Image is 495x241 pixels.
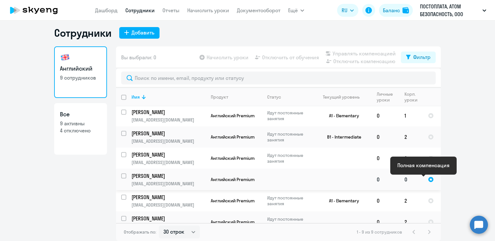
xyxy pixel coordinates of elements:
h1: Сотрудники [54,26,112,39]
div: Имя [131,94,205,100]
a: [PERSON_NAME] [131,215,205,222]
a: [PERSON_NAME] [131,172,205,179]
p: Идут постоянные занятия [267,152,311,164]
a: [PERSON_NAME] [131,151,205,158]
a: Дашборд [95,7,118,14]
button: ПОСТОПЛАТА, АТОМ БЕЗОПАСНОСТЬ, ООО [417,3,490,18]
button: Балансbalance [379,4,413,17]
button: Фильтр [401,52,436,63]
div: Статус [267,94,311,100]
p: [PERSON_NAME] [131,215,204,222]
td: 0 [372,169,399,190]
p: Идут постоянные занятия [267,131,311,143]
button: Ещё [288,4,304,17]
p: [PERSON_NAME] [131,194,204,201]
div: Личные уроки [377,91,399,103]
span: Отображать по: [124,229,156,235]
p: [EMAIL_ADDRESS][DOMAIN_NAME] [131,117,205,123]
p: 4 отключено [60,127,101,134]
div: Фильтр [413,53,431,61]
span: Английский Premium [211,155,255,161]
p: [PERSON_NAME] [131,172,204,179]
div: Текущий уровень [323,94,360,100]
div: Полная компенсация [397,161,450,169]
a: Отчеты [162,7,180,14]
span: 1 - 9 из 9 сотрудников [357,229,402,235]
td: 0 [372,211,399,233]
td: A1 - Elementary [312,105,372,126]
p: Идут постоянные занятия [267,110,311,121]
p: [PERSON_NAME] [131,109,204,116]
p: [EMAIL_ADDRESS][DOMAIN_NAME] [131,159,205,165]
td: 2 [399,126,423,148]
p: ПОСТОПЛАТА, АТОМ БЕЗОПАСНОСТЬ, ООО [420,3,480,18]
span: RU [342,6,347,14]
p: 9 активны [60,120,101,127]
td: 0 [372,190,399,211]
div: Продукт [211,94,228,100]
td: 0 [372,105,399,126]
p: 9 сотрудников [60,74,101,81]
a: [PERSON_NAME] [131,130,205,137]
p: [EMAIL_ADDRESS][DOMAIN_NAME] [131,202,205,208]
p: [PERSON_NAME] [131,130,204,137]
td: 2 [399,190,423,211]
td: 0 [399,169,423,190]
img: english [60,52,70,63]
span: Английский Premium [211,177,255,182]
div: Баланс [383,6,400,14]
span: Вы выбрали: 0 [121,53,156,61]
td: 1 [399,105,423,126]
input: Поиск по имени, email, продукту или статусу [121,72,436,84]
a: [PERSON_NAME] [131,194,205,201]
a: Все9 активны4 отключено [54,103,107,155]
div: Добавить [131,29,154,36]
span: Английский Premium [211,134,255,140]
a: Начислить уроки [187,7,229,14]
a: Сотрудники [125,7,155,14]
div: Текущий уровень [317,94,371,100]
p: [PERSON_NAME] [131,151,204,158]
button: RU [337,4,358,17]
div: Имя [131,94,140,100]
div: Продукт [211,94,262,100]
img: balance [403,7,409,14]
span: Английский Premium [211,113,255,119]
p: Идут постоянные занятия [267,216,311,228]
span: Английский Premium [211,198,255,204]
a: [PERSON_NAME] [131,109,205,116]
span: Английский Premium [211,219,255,225]
div: Корп. уроки [404,91,422,103]
td: A1 - Elementary [312,190,372,211]
p: Идут постоянные занятия [267,195,311,207]
td: B1 - Intermediate [312,126,372,148]
span: Ещё [288,6,298,14]
p: [EMAIL_ADDRESS][DOMAIN_NAME] [131,138,205,144]
a: Документооборот [237,7,280,14]
a: Английский9 сотрудников [54,46,107,98]
div: Корп. уроки [404,91,418,103]
td: 0 [372,148,399,169]
div: Статус [267,94,281,100]
p: [EMAIL_ADDRESS][DOMAIN_NAME] [131,181,205,187]
h3: Английский [60,64,101,73]
td: 0 [372,126,399,148]
td: 2 [399,211,423,233]
button: Добавить [119,27,160,39]
td: 2 [399,148,423,169]
h3: Все [60,110,101,119]
div: Личные уроки [377,91,395,103]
